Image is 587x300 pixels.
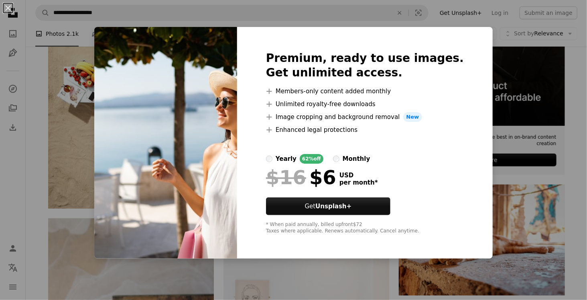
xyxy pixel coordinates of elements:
div: yearly [276,154,297,164]
span: $16 [266,167,306,188]
span: USD [339,172,378,179]
div: $6 [266,167,336,188]
strong: Unsplash+ [315,203,351,210]
input: monthly [333,156,339,162]
h2: Premium, ready to use images. Get unlimited access. [266,51,464,80]
span: New [403,112,422,122]
li: Image cropping and background removal [266,112,464,122]
li: Members-only content added monthly [266,86,464,96]
img: premium_photo-1661377320729-3aa35cbf418c [94,27,237,259]
div: * When paid annually, billed upfront $72 Taxes where applicable. Renews automatically. Cancel any... [266,222,464,234]
div: 62% off [300,154,323,164]
li: Enhanced legal protections [266,125,464,135]
button: GetUnsplash+ [266,197,390,215]
div: monthly [343,154,370,164]
li: Unlimited royalty-free downloads [266,99,464,109]
span: per month * [339,179,378,186]
input: yearly62%off [266,156,272,162]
